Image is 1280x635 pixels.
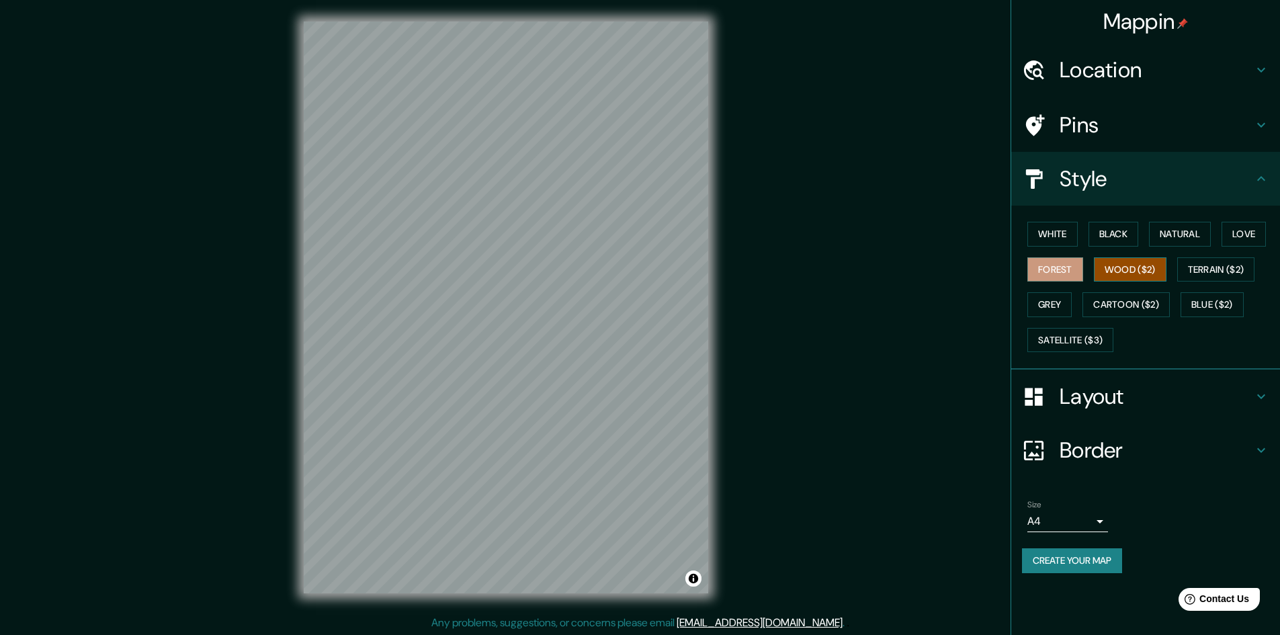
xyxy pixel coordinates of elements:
div: Layout [1011,370,1280,423]
div: . [845,615,847,631]
button: Create your map [1022,548,1122,573]
a: [EMAIL_ADDRESS][DOMAIN_NAME] [677,616,843,630]
button: Wood ($2) [1094,257,1166,282]
h4: Location [1060,56,1253,83]
div: Border [1011,423,1280,477]
button: Natural [1149,222,1211,247]
div: A4 [1027,511,1108,532]
button: Cartoon ($2) [1082,292,1170,317]
img: pin-icon.png [1177,18,1188,29]
iframe: Help widget launcher [1160,583,1265,620]
h4: Style [1060,165,1253,192]
button: Toggle attribution [685,570,701,587]
button: White [1027,222,1078,247]
div: Pins [1011,98,1280,152]
div: . [847,615,849,631]
h4: Border [1060,437,1253,464]
h4: Layout [1060,383,1253,410]
button: Terrain ($2) [1177,257,1255,282]
label: Size [1027,499,1041,511]
button: Satellite ($3) [1027,328,1113,353]
button: Blue ($2) [1181,292,1244,317]
h4: Mappin [1103,8,1189,35]
div: Style [1011,152,1280,206]
div: Location [1011,43,1280,97]
h4: Pins [1060,112,1253,138]
p: Any problems, suggestions, or concerns please email . [431,615,845,631]
canvas: Map [304,22,708,593]
button: Black [1089,222,1139,247]
button: Grey [1027,292,1072,317]
button: Love [1222,222,1266,247]
button: Forest [1027,257,1083,282]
